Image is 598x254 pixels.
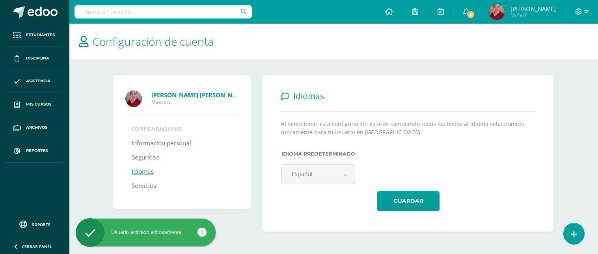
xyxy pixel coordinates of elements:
[293,91,324,102] span: Idiomas
[151,91,239,99] a: [PERSON_NAME] [PERSON_NAME]
[132,136,191,150] a: Información personal
[26,124,47,131] span: Archivos
[9,219,60,229] a: Soporte
[151,99,239,106] span: Maestro
[6,93,63,116] a: Mis cursos
[6,116,63,139] a: Archivos
[22,244,52,249] span: Cerrar panel
[6,70,63,93] a: Asistencia
[126,91,142,107] img: Profile picture of Morales Estrada Luis Humberto
[26,55,49,61] span: Disciplina
[26,148,48,154] span: Reportes
[26,101,51,108] span: Mis cursos
[151,91,247,99] strong: [PERSON_NAME] [PERSON_NAME]
[26,78,50,84] span: Asistencia
[132,179,156,193] a: Servicios
[281,151,355,157] label: IDIOMA PREDETERMINADO
[489,4,505,20] img: fd73516eb2f546aead7fb058580fc543.png
[6,47,63,70] a: Disciplina
[292,165,326,183] span: Español
[76,229,216,236] div: Usuario activado exitosamente.
[26,32,55,38] span: Estudiantes
[75,5,252,19] input: Busca un usuario...
[466,10,475,19] span: 6
[32,222,50,227] span: Soporte
[510,12,556,19] span: Mi Perfil
[132,165,154,179] a: Idiomas
[93,34,214,49] span: Configuración de cuenta
[510,5,556,13] span: [PERSON_NAME]
[6,24,63,47] a: Estudiantes
[281,120,535,136] p: Al seleccionar esta configuración estarás cambiando todos los textos al idioma seleccionado única...
[132,125,233,132] li: Configuraciones
[377,191,440,211] button: Guardar
[6,139,63,163] a: Reportes
[282,165,355,184] a: Español
[132,150,160,165] a: Seguridad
